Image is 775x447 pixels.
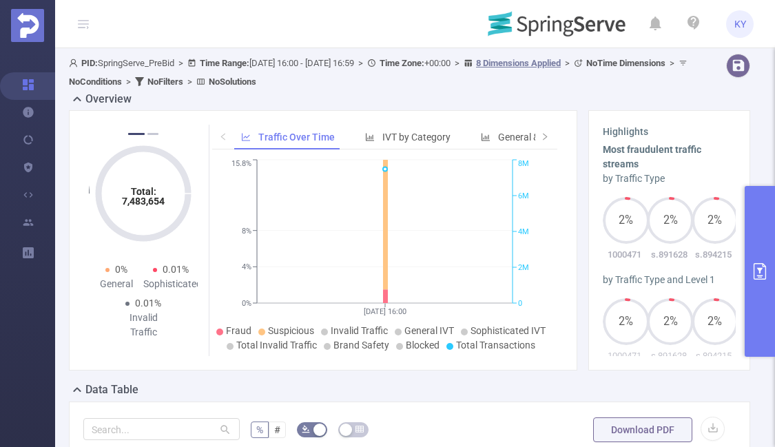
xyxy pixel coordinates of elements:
[647,316,694,327] span: 2%
[174,58,187,68] span: >
[89,277,143,291] div: General
[81,58,98,68] b: PID:
[561,58,574,68] span: >
[116,311,171,340] div: Invalid Traffic
[302,425,310,433] i: icon: bg-colors
[692,349,736,363] p: s.894215
[143,277,198,291] div: Sophisticated
[382,132,451,143] span: IVT by Category
[242,227,251,236] tspan: 8%
[115,264,127,275] span: 0%
[11,9,44,42] img: Protected Media
[333,340,389,351] span: Brand Safety
[226,325,251,336] span: Fraud
[476,58,561,68] u: 8 Dimensions Applied
[603,248,647,262] p: 1000471
[131,186,156,197] tspan: Total:
[209,76,256,87] b: No Solutions
[135,298,161,309] span: 0.01%
[258,132,335,143] span: Traffic Over Time
[603,273,736,287] div: by Traffic Type and Level 1
[241,132,251,142] i: icon: line-chart
[147,76,183,87] b: No Filters
[456,340,535,351] span: Total Transactions
[406,340,440,351] span: Blocked
[219,132,227,141] i: icon: left
[69,58,691,87] span: SpringServe_PreBid [DATE] 16:00 - [DATE] 16:59 +00:00
[242,262,251,271] tspan: 4%
[603,316,650,327] span: 2%
[692,215,738,226] span: 2%
[665,58,679,68] span: >
[603,171,736,186] div: by Traffic Type
[183,76,196,87] span: >
[518,299,522,308] tspan: 0
[404,325,454,336] span: General IVT
[69,76,122,87] b: No Conditions
[364,307,406,316] tspan: [DATE] 16:00
[380,58,424,68] b: Time Zone:
[200,58,249,68] b: Time Range:
[331,325,388,336] span: Invalid Traffic
[518,191,529,200] tspan: 6M
[647,215,694,226] span: 2%
[122,196,165,207] tspan: 7,483,654
[692,316,738,327] span: 2%
[647,349,691,363] p: s.891628
[518,227,529,236] tspan: 4M
[518,263,529,272] tspan: 2M
[734,10,746,38] span: KY
[128,133,145,135] button: 1
[69,59,81,67] i: icon: user
[355,425,364,433] i: icon: table
[518,160,529,169] tspan: 8M
[647,248,691,262] p: s.891628
[541,132,549,141] i: icon: right
[268,325,314,336] span: Suspicious
[85,91,132,107] h2: Overview
[85,382,138,398] h2: Data Table
[692,248,736,262] p: s.894215
[122,76,135,87] span: >
[256,424,263,435] span: %
[603,349,647,363] p: 1000471
[354,58,367,68] span: >
[603,144,701,169] b: Most fraudulent traffic streams
[451,58,464,68] span: >
[603,125,736,139] h3: Highlights
[242,299,251,308] tspan: 0%
[147,133,158,135] button: 2
[498,132,670,143] span: General & Sophisticated IVT by Category
[83,418,240,440] input: Search...
[231,160,251,169] tspan: 15.8%
[481,132,490,142] i: icon: bar-chart
[163,264,189,275] span: 0.01%
[586,58,665,68] b: No Time Dimensions
[236,340,317,351] span: Total Invalid Traffic
[603,215,650,226] span: 2%
[274,424,280,435] span: #
[471,325,546,336] span: Sophisticated IVT
[365,132,375,142] i: icon: bar-chart
[593,417,692,442] button: Download PDF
